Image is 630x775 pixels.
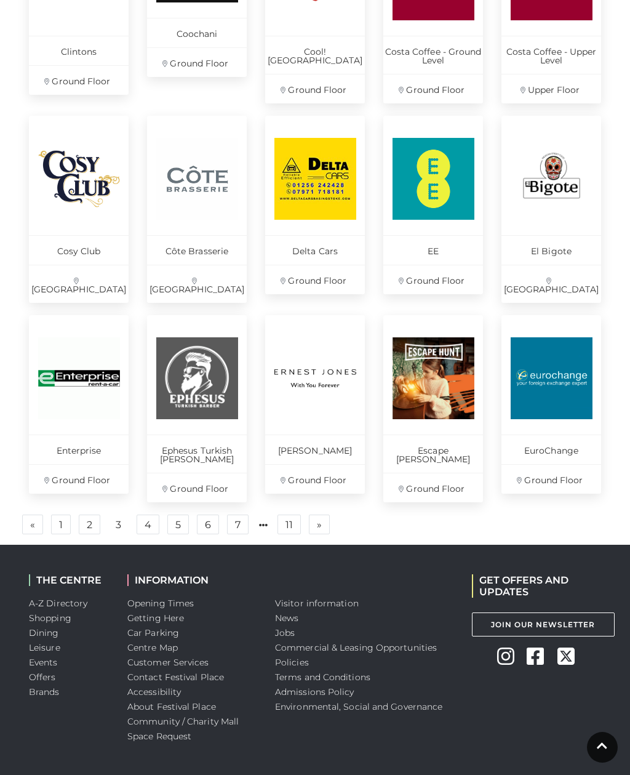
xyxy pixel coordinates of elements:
[147,265,247,303] p: [GEOGRAPHIC_DATA]
[383,265,483,294] p: Ground Floor
[275,612,298,624] a: News
[29,612,71,624] a: Shopping
[265,36,365,74] p: Cool! [GEOGRAPHIC_DATA]
[29,435,129,464] p: Enterprise
[29,686,60,697] a: Brands
[29,65,129,95] p: Ground Floor
[127,627,179,638] a: Car Parking
[383,435,483,473] p: Escape [PERSON_NAME]
[147,315,247,502] a: Ephesus Turkish [PERSON_NAME] Ground Floor
[137,515,159,534] a: 4
[275,627,295,638] a: Jobs
[127,686,181,697] a: Accessibility
[29,672,56,683] a: Offers
[127,598,194,609] a: Opening Times
[29,657,58,668] a: Events
[127,642,178,653] a: Centre Map
[275,642,437,653] a: Commercial & Leasing Opportunities
[29,464,129,494] p: Ground Floor
[265,74,365,103] p: Ground Floor
[383,315,483,502] a: Escape [PERSON_NAME] Ground Floor
[265,435,365,464] p: [PERSON_NAME]
[29,642,60,653] a: Leisure
[275,672,370,683] a: Terms and Conditions
[127,716,239,742] a: Community / Charity Mall Space Request
[30,520,35,529] span: «
[29,36,129,65] p: Clintons
[383,235,483,265] p: EE
[127,657,209,668] a: Customer Services
[275,598,359,609] a: Visitor information
[127,672,224,683] a: Contact Festival Place
[147,235,247,265] p: Côte Brasserie
[265,116,365,294] a: Delta Cars Ground Floor
[108,515,129,535] a: 3
[275,686,354,697] a: Admissions Policy
[29,315,129,494] a: Enterprise Ground Floor
[265,265,365,294] p: Ground Floor
[29,598,87,609] a: A-Z Directory
[472,612,615,636] a: Join Our Newsletter
[127,701,216,712] a: About Festival Place
[501,265,601,303] p: [GEOGRAPHIC_DATA]
[265,235,365,265] p: Delta Cars
[147,18,247,47] p: Coochani
[127,612,184,624] a: Getting Here
[29,627,59,638] a: Dining
[167,515,189,534] a: 5
[501,315,601,494] a: EuroChange Ground Floor
[501,464,601,494] p: Ground Floor
[277,515,301,534] a: 11
[309,515,330,534] a: Next
[265,464,365,494] p: Ground Floor
[147,116,247,303] a: Côte Brasserie [GEOGRAPHIC_DATA]
[147,47,247,77] p: Ground Floor
[29,265,129,303] p: [GEOGRAPHIC_DATA]
[227,515,249,534] a: 7
[22,515,43,534] a: Previous
[29,235,129,265] p: Cosy Club
[265,315,365,494] a: [PERSON_NAME] Ground Floor
[501,36,601,74] p: Costa Coffee - Upper Level
[317,520,322,529] span: »
[383,473,483,502] p: Ground Floor
[79,515,100,534] a: 2
[275,657,309,668] a: Policies
[501,235,601,265] p: El Bigote
[275,701,442,712] a: Environmental, Social and Governance
[383,36,483,74] p: Costa Coffee - Ground Level
[501,74,601,103] p: Upper Floor
[29,116,129,303] a: Cosy Club [GEOGRAPHIC_DATA]
[29,574,109,586] h2: THE CENTRE
[501,435,601,464] p: EuroChange
[197,515,219,534] a: 6
[147,473,247,502] p: Ground Floor
[472,574,601,598] h2: GET OFFERS AND UPDATES
[147,435,247,473] p: Ephesus Turkish [PERSON_NAME]
[501,116,601,303] a: El Bigote [GEOGRAPHIC_DATA]
[127,574,257,586] h2: INFORMATION
[383,74,483,103] p: Ground Floor
[51,515,71,534] a: 1
[383,116,483,294] a: EE Ground Floor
